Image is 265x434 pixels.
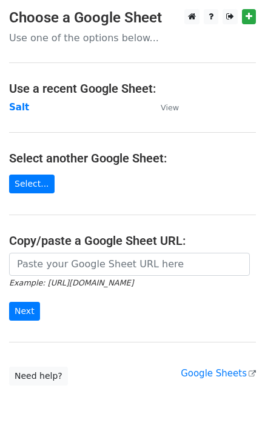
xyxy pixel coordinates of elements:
[9,81,256,96] h4: Use a recent Google Sheet:
[9,233,256,248] h4: Copy/paste a Google Sheet URL:
[9,102,29,113] a: Salt
[161,103,179,112] small: View
[181,368,256,379] a: Google Sheets
[9,302,40,321] input: Next
[9,278,133,287] small: Example: [URL][DOMAIN_NAME]
[9,9,256,27] h3: Choose a Google Sheet
[9,253,250,276] input: Paste your Google Sheet URL here
[9,151,256,165] h4: Select another Google Sheet:
[9,367,68,386] a: Need help?
[9,175,55,193] a: Select...
[9,32,256,44] p: Use one of the options below...
[149,102,179,113] a: View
